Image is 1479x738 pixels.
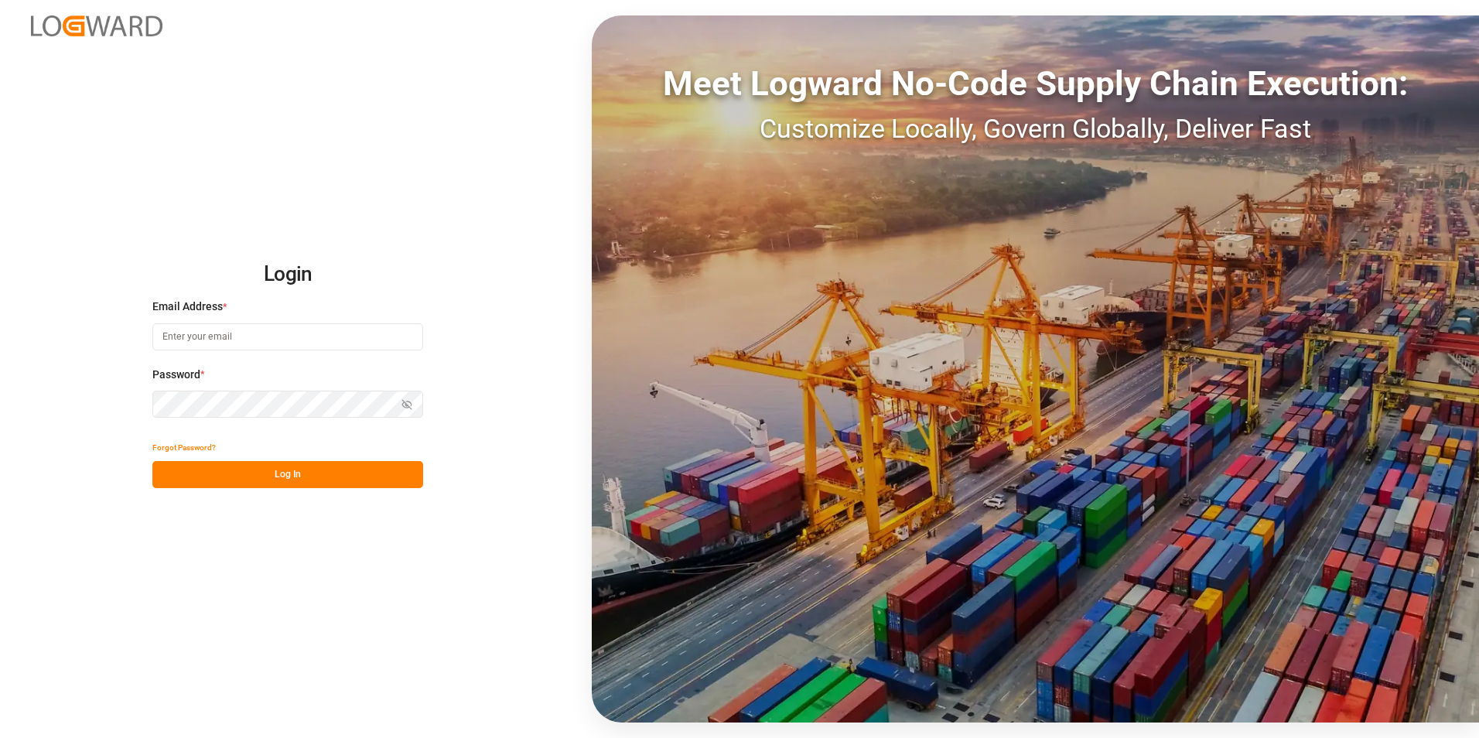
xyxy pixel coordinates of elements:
[592,109,1479,149] div: Customize Locally, Govern Globally, Deliver Fast
[152,434,216,461] button: Forgot Password?
[152,461,423,488] button: Log In
[152,367,200,383] span: Password
[152,250,423,299] h2: Login
[592,58,1479,109] div: Meet Logward No-Code Supply Chain Execution:
[152,299,223,315] span: Email Address
[31,15,162,36] img: Logward_new_orange.png
[152,323,423,350] input: Enter your email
